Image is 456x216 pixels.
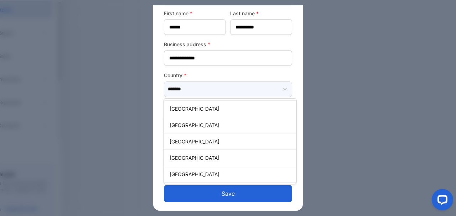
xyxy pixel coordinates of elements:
p: [GEOGRAPHIC_DATA] [170,138,294,145]
iframe: LiveChat chat widget [426,186,456,216]
button: Save [164,185,292,202]
label: Last name [230,10,292,17]
p: [GEOGRAPHIC_DATA] [170,105,294,112]
p: [GEOGRAPHIC_DATA] [170,154,294,162]
label: Country [164,72,292,79]
p: [GEOGRAPHIC_DATA] [170,170,294,178]
p: [GEOGRAPHIC_DATA] [170,121,294,129]
label: First name [164,10,226,17]
label: Business address [164,41,292,48]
